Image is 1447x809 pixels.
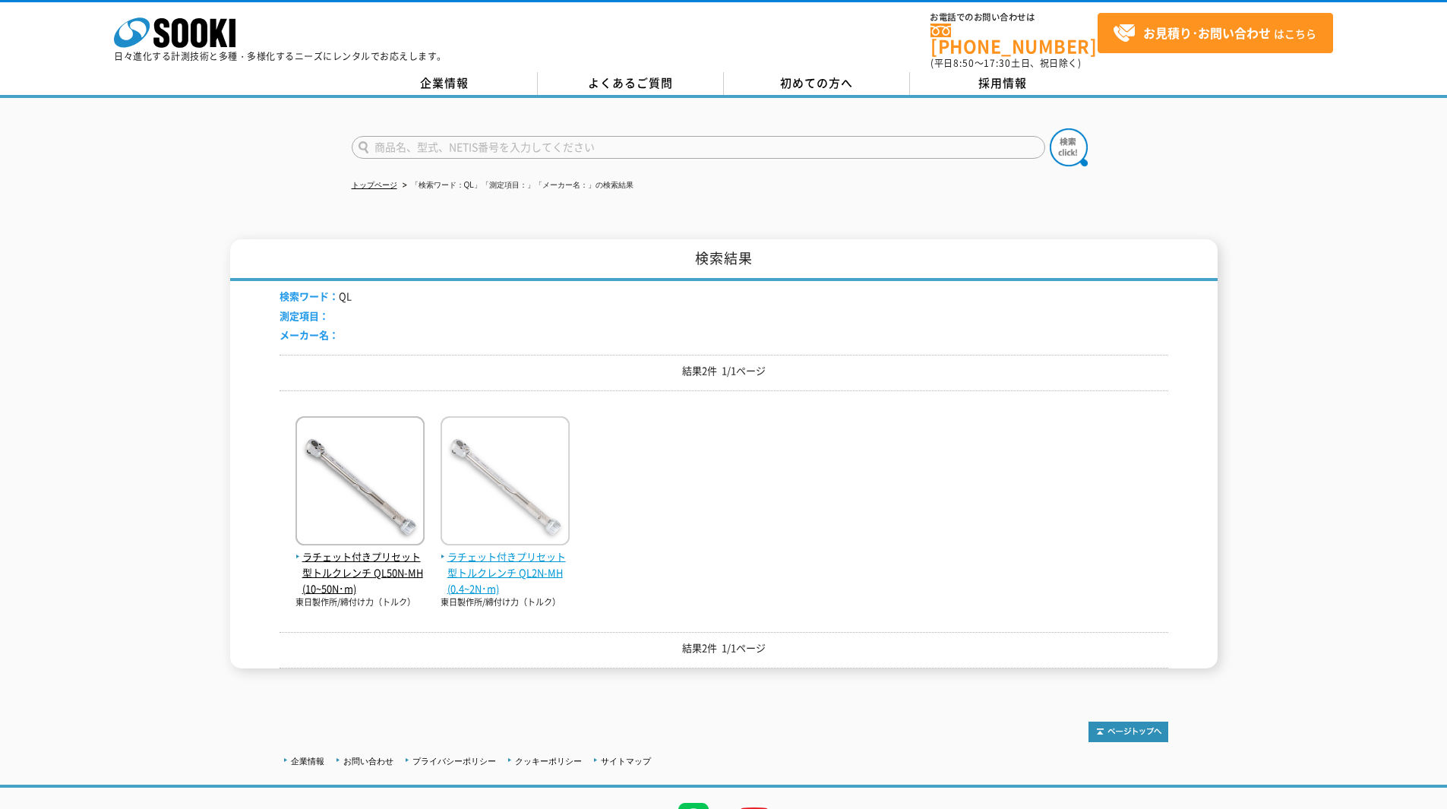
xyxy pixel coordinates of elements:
span: 検索ワード： [280,289,339,303]
span: 初めての方へ [780,74,853,91]
a: よくあるご質問 [538,72,724,95]
a: 企業情報 [352,72,538,95]
img: btn_search.png [1050,128,1088,166]
a: ラチェット付きプリセット型トルクレンチ QL50N-MH(10~50N･m) [295,533,425,596]
p: 日々進化する計測技術と多種・多様化するニーズにレンタルでお応えします。 [114,52,447,61]
input: 商品名、型式、NETIS番号を入力してください [352,136,1045,159]
li: QL [280,289,352,305]
span: 17:30 [984,56,1011,70]
span: ラチェット付きプリセット型トルクレンチ QL2N-MH(0.4~2N･m) [441,549,570,596]
span: (平日 ～ 土日、祝日除く) [930,56,1081,70]
span: メーカー名： [280,327,339,342]
span: はこちら [1113,22,1316,45]
p: 結果2件 1/1ページ [280,640,1168,656]
span: 測定項目： [280,308,329,323]
a: お問い合わせ [343,757,393,766]
a: お見積り･お問い合わせはこちら [1098,13,1333,53]
span: お電話でのお問い合わせは [930,13,1098,22]
span: ラチェット付きプリセット型トルクレンチ QL50N-MH(10~50N･m) [295,549,425,596]
p: 東日製作所/締付け力（トルク） [441,596,570,609]
img: QL2N-MH(0.4~2N･m) [441,416,570,549]
a: サイトマップ [601,757,651,766]
h1: 検索結果 [230,239,1218,281]
a: プライバシーポリシー [412,757,496,766]
span: 8:50 [953,56,975,70]
p: 結果2件 1/1ページ [280,363,1168,379]
p: 東日製作所/締付け力（トルク） [295,596,425,609]
a: 採用情報 [910,72,1096,95]
li: 「検索ワード：QL」「測定項目：」「メーカー名：」の検索結果 [400,178,633,194]
a: クッキーポリシー [515,757,582,766]
img: QL50N-MH(10~50N･m) [295,416,425,549]
a: 企業情報 [291,757,324,766]
a: 初めての方へ [724,72,910,95]
a: ラチェット付きプリセット型トルクレンチ QL2N-MH(0.4~2N･m) [441,533,570,596]
img: トップページへ [1088,722,1168,742]
a: トップページ [352,181,397,189]
strong: お見積り･お問い合わせ [1143,24,1271,42]
a: [PHONE_NUMBER] [930,24,1098,55]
